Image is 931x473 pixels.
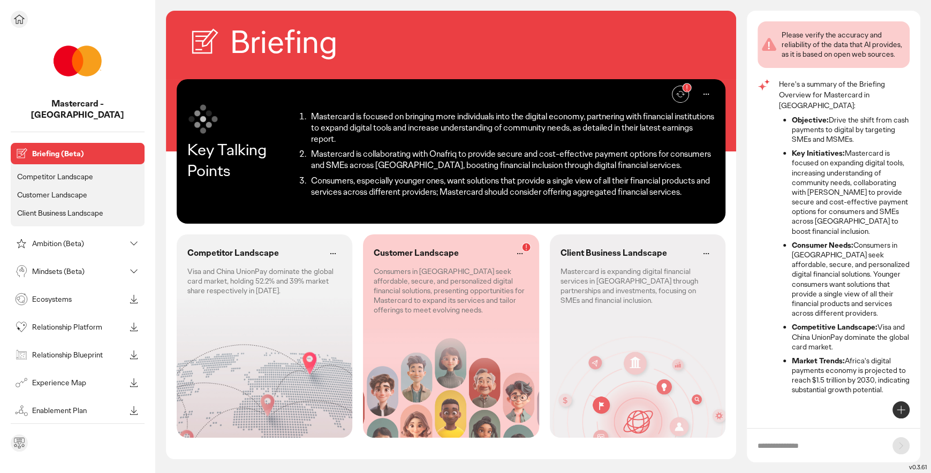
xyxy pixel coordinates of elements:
h2: Briefing [230,21,337,63]
div: Competitor Landscape: Visa and China UnionPay dominate the global card market, holding 52.2% and ... [177,234,352,438]
div: Customer Landscape: Consumers in Africa seek affordable, secure, and personalized digital financi... [363,234,539,438]
p: Ecosystems [32,295,125,303]
li: Consumers, especially younger ones, want solutions that provide a single view of all their financ... [308,176,715,198]
strong: Objective: [792,115,829,125]
img: project avatar [51,34,104,88]
p: Customer Landscape [374,248,459,259]
li: Mastercard is focused on expanding digital tools, increasing understanding of community needs, co... [792,148,910,236]
p: Mindsets (Beta) [32,268,125,275]
li: Visa and China UnionPay dominate the global card market. [792,322,910,352]
p: Key Talking Points [187,139,294,181]
li: Mastercard is focused on bringing more individuals into the digital economy, partnering with fina... [308,111,715,144]
p: Here's a summary of the Briefing Overview for Mastercard in [GEOGRAPHIC_DATA]: [779,79,910,111]
p: Relationship Platform [32,323,125,331]
strong: Consumer Needs: [792,240,853,250]
p: Consumers in [GEOGRAPHIC_DATA] seek affordable, secure, and personalized digital financial soluti... [374,266,528,315]
li: Consumers in [GEOGRAPHIC_DATA] seek affordable, secure, and personalized digital financial soluti... [792,240,910,318]
li: Africa's digital payments economy is projected to reach $1.5 trillion by 2030, indicating substan... [792,356,910,395]
li: Mastercard is collaborating with Onafriq to provide secure and cost-effective payment options for... [308,149,715,171]
strong: Market Trends: [792,356,845,365]
strong: Key Initiatives: [792,148,845,158]
p: Experience Map [32,379,125,386]
p: Competitor Landscape [187,248,279,259]
p: Briefing (Beta) [32,150,140,157]
p: Enablement Plan [32,407,125,414]
p: Ambition (Beta) [32,240,125,247]
img: symbol [187,103,219,135]
p: Customer Landscape [17,190,87,200]
p: Visa and China UnionPay dominate the global card market, holding 52.2% and 39% market share respe... [187,266,342,296]
strong: Competitive Landscape: [792,322,877,332]
p: Client Business Landscape [561,248,667,259]
p: Mastercard is expanding digital financial services in [GEOGRAPHIC_DATA] through partnerships and ... [561,266,715,306]
p: Competitor Landscape [17,172,93,181]
div: Client Business Landscape: Mastercard is expanding digital financial services in Africa through p... [550,234,725,438]
div: Please verify the accuracy and reliability of the data that AI provides, as it is based on open w... [782,30,905,59]
p: Mastercard - AFRICA [11,98,145,121]
li: Drive the shift from cash payments to digital by targeting SMEs and MSMEs. [792,115,910,144]
button: Refresh [672,86,689,103]
div: Send feedback [11,434,28,452]
p: Relationship Blueprint [32,351,125,358]
p: Client Business Landscape [17,208,103,218]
